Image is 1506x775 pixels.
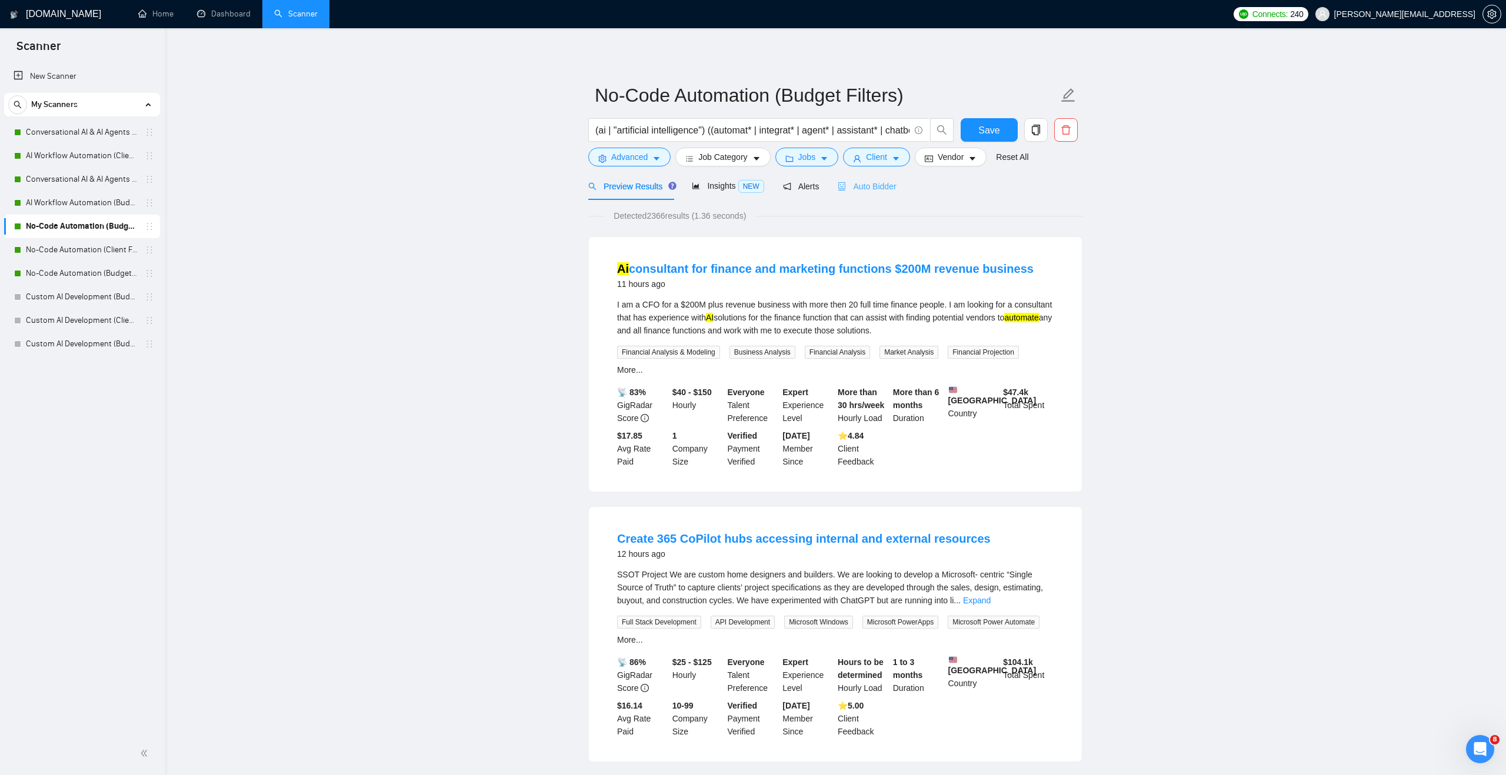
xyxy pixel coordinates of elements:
[728,431,758,440] b: Verified
[948,656,1037,675] b: [GEOGRAPHIC_DATA]
[652,154,661,163] span: caret-down
[752,154,761,163] span: caret-down
[692,182,700,190] span: area-chart
[10,5,18,24] img: logo
[728,701,758,710] b: Verified
[891,386,946,425] div: Duration
[26,238,138,262] a: No-Code Automation (Client Filters)
[838,182,896,191] span: Auto Bidder
[145,222,154,231] span: holder
[930,118,954,142] button: search
[838,657,884,680] b: Hours to be determined
[1490,735,1500,744] span: 8
[775,148,839,166] button: folderJobscaret-down
[672,431,677,440] b: 1
[968,154,977,163] span: caret-down
[725,656,781,694] div: Talent Preference
[805,346,870,359] span: Financial Analysis
[685,154,694,163] span: bars
[145,198,154,208] span: holder
[617,635,643,644] a: More...
[798,151,816,163] span: Jobs
[1055,125,1077,135] span: delete
[26,309,138,332] a: Custom AI Development (Client Filters)
[725,429,781,468] div: Payment Verified
[595,123,909,138] input: Search Freelance Jobs...
[892,154,900,163] span: caret-down
[670,656,725,694] div: Hourly
[145,316,154,325] span: holder
[1239,9,1248,19] img: upwork-logo.png
[915,126,922,134] span: info-circle
[1318,10,1327,18] span: user
[667,181,678,191] div: Tooltip anchor
[26,144,138,168] a: AI Workflow Automation (Client Filters)
[9,101,26,109] span: search
[961,118,1018,142] button: Save
[1061,88,1076,103] span: edit
[838,387,884,410] b: More than 30 hrs/week
[783,182,791,191] span: notification
[617,262,629,275] mark: Ai
[692,181,764,191] span: Insights
[675,148,770,166] button: barsJob Categorycaret-down
[893,657,923,680] b: 1 to 3 months
[617,616,701,629] span: Full Stack Development
[1003,387,1028,397] b: $ 47.4k
[672,701,694,710] b: 10-99
[838,431,864,440] b: ⭐️ 4.84
[782,657,808,667] b: Expert
[617,701,642,710] b: $16.14
[672,657,712,667] b: $25 - $125
[1482,9,1501,19] a: setting
[1054,118,1078,142] button: delete
[949,386,957,394] img: 🇺🇸
[780,699,835,738] div: Member Since
[1024,118,1048,142] button: copy
[617,547,991,561] div: 12 hours ago
[26,332,138,356] a: Custom AI Development (Budget Filters)
[862,616,938,629] span: Microsoft PowerApps
[1003,657,1033,667] b: $ 104.1k
[780,429,835,468] div: Member Since
[588,182,597,191] span: search
[835,386,891,425] div: Hourly Load
[8,95,27,114] button: search
[588,148,671,166] button: settingAdvancedcaret-down
[1483,9,1501,19] span: setting
[1290,8,1303,21] span: 240
[1001,656,1056,694] div: Total Spent
[197,9,251,19] a: dashboardDashboard
[138,9,174,19] a: homeHome
[670,429,725,468] div: Company Size
[617,568,1054,607] div: SSOT Project We are custom home designers and builders. We are looking to develop a Microsoft- ce...
[26,285,138,309] a: Custom AI Development (Budget Filter)
[140,747,152,759] span: double-left
[615,386,670,425] div: GigRadar Score
[820,154,828,163] span: caret-down
[785,154,794,163] span: folder
[946,656,1001,694] div: Country
[978,123,999,138] span: Save
[588,182,673,191] span: Preview Results
[26,168,138,191] a: Conversational AI & AI Agents (Budget Filters)
[725,699,781,738] div: Payment Verified
[595,81,1058,110] input: Scanner name...
[949,656,957,664] img: 🇺🇸
[7,38,70,62] span: Scanner
[843,148,910,166] button: userClientcaret-down
[615,656,670,694] div: GigRadar Score
[838,701,864,710] b: ⭐️ 5.00
[725,386,781,425] div: Talent Preference
[4,65,160,88] li: New Scanner
[729,346,795,359] span: Business Analysis
[617,277,1034,291] div: 11 hours ago
[26,215,138,238] a: No-Code Automation (Budget Filters)
[782,387,808,397] b: Expert
[145,151,154,161] span: holder
[698,151,747,163] span: Job Category
[14,65,151,88] a: New Scanner
[617,298,1054,337] div: I am a CFO for a $200M plus revenue business with more then 20 full time finance people. I am loo...
[931,125,953,135] span: search
[611,151,648,163] span: Advanced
